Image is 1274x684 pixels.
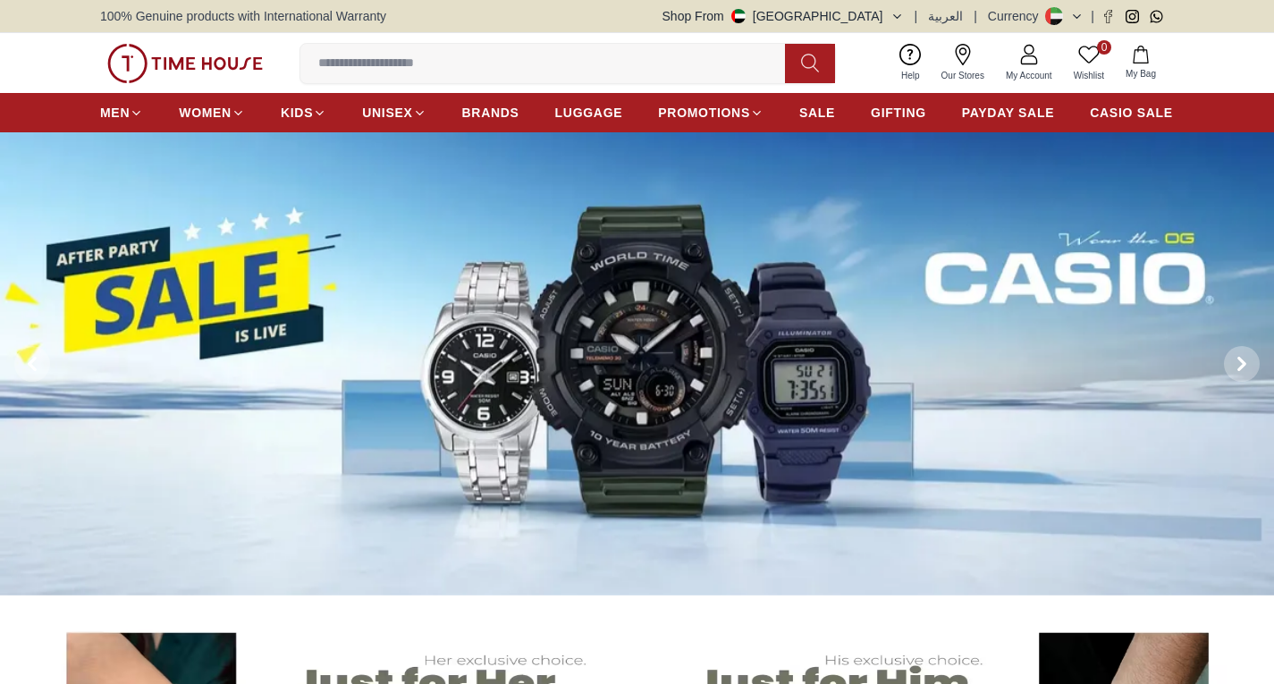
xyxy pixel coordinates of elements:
[934,69,991,82] span: Our Stores
[962,97,1054,129] a: PAYDAY SALE
[962,104,1054,122] span: PAYDAY SALE
[662,7,904,25] button: Shop From[GEOGRAPHIC_DATA]
[1090,97,1173,129] a: CASIO SALE
[179,97,245,129] a: WOMEN
[555,97,623,129] a: LUGGAGE
[100,97,143,129] a: MEN
[362,97,426,129] a: UNISEX
[100,7,386,25] span: 100% Genuine products with International Warranty
[1097,40,1111,55] span: 0
[928,7,963,25] button: العربية
[974,7,977,25] span: |
[871,104,926,122] span: GIFTING
[1067,69,1111,82] span: Wishlist
[890,40,931,86] a: Help
[1126,10,1139,23] a: Instagram
[1118,67,1163,80] span: My Bag
[462,104,519,122] span: BRANDS
[999,69,1059,82] span: My Account
[658,104,750,122] span: PROMOTIONS
[894,69,927,82] span: Help
[1063,40,1115,86] a: 0Wishlist
[555,104,623,122] span: LUGGAGE
[871,97,926,129] a: GIFTING
[799,97,835,129] a: SALE
[1115,42,1167,84] button: My Bag
[1091,7,1094,25] span: |
[731,9,746,23] img: United Arab Emirates
[281,104,313,122] span: KIDS
[1090,104,1173,122] span: CASIO SALE
[1101,10,1115,23] a: Facebook
[107,44,263,83] img: ...
[462,97,519,129] a: BRANDS
[362,104,412,122] span: UNISEX
[915,7,918,25] span: |
[281,97,326,129] a: KIDS
[658,97,764,129] a: PROMOTIONS
[179,104,232,122] span: WOMEN
[1150,10,1163,23] a: Whatsapp
[799,104,835,122] span: SALE
[931,40,995,86] a: Our Stores
[100,104,130,122] span: MEN
[988,7,1046,25] div: Currency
